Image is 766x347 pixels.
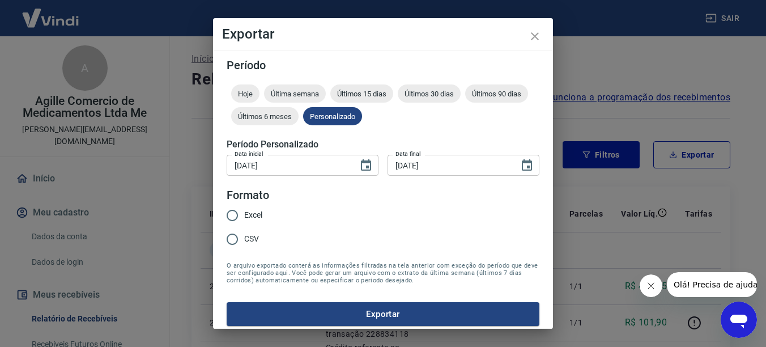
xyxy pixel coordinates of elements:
[231,112,299,121] span: Últimos 6 meses
[227,155,350,176] input: DD/MM/YYYY
[640,274,662,297] iframe: Fechar mensagem
[227,60,539,71] h5: Período
[303,107,362,125] div: Personalizado
[227,139,539,150] h5: Período Personalizado
[244,233,259,245] span: CSV
[222,27,544,41] h4: Exportar
[264,84,326,103] div: Última semana
[388,155,511,176] input: DD/MM/YYYY
[667,272,757,297] iframe: Mensagem da empresa
[227,302,539,326] button: Exportar
[227,262,539,284] span: O arquivo exportado conterá as informações filtradas na tela anterior com exceção do período que ...
[235,150,263,158] label: Data inicial
[355,154,377,177] button: Choose date, selected date is 18 de set de 2025
[516,154,538,177] button: Choose date, selected date is 22 de set de 2025
[465,90,528,98] span: Últimos 90 dias
[398,90,461,98] span: Últimos 30 dias
[264,90,326,98] span: Última semana
[465,84,528,103] div: Últimos 90 dias
[231,90,259,98] span: Hoje
[244,209,262,221] span: Excel
[330,84,393,103] div: Últimos 15 dias
[7,8,95,17] span: Olá! Precisa de ajuda?
[395,150,421,158] label: Data final
[330,90,393,98] span: Últimos 15 dias
[303,112,362,121] span: Personalizado
[398,84,461,103] div: Últimos 30 dias
[231,84,259,103] div: Hoje
[231,107,299,125] div: Últimos 6 meses
[721,302,757,338] iframe: Botão para abrir a janela de mensagens
[521,23,548,50] button: close
[227,187,269,204] legend: Formato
